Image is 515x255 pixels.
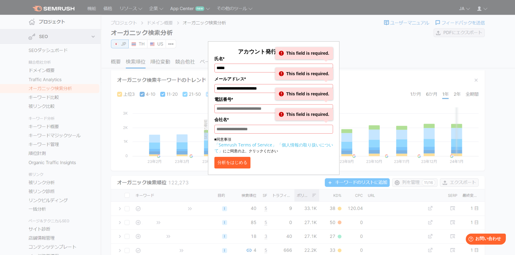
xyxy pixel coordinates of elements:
a: 「Semrush Terms of Service」 [214,142,276,148]
div: This field is required. [275,47,333,59]
label: メールアドレス* [214,76,333,82]
div: This field is required. [275,68,333,80]
a: 「個人情報の取り扱いについて」 [214,142,333,153]
span: アカウント発行して分析する [238,48,309,55]
div: This field is required. [275,88,333,100]
div: This field is required. [275,108,333,120]
label: 電話番号* [214,96,333,103]
p: ■同意事項 にご同意の上、クリックください [214,137,333,154]
iframe: Help widget launcher [461,231,508,248]
button: 分析をはじめる [214,157,250,168]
